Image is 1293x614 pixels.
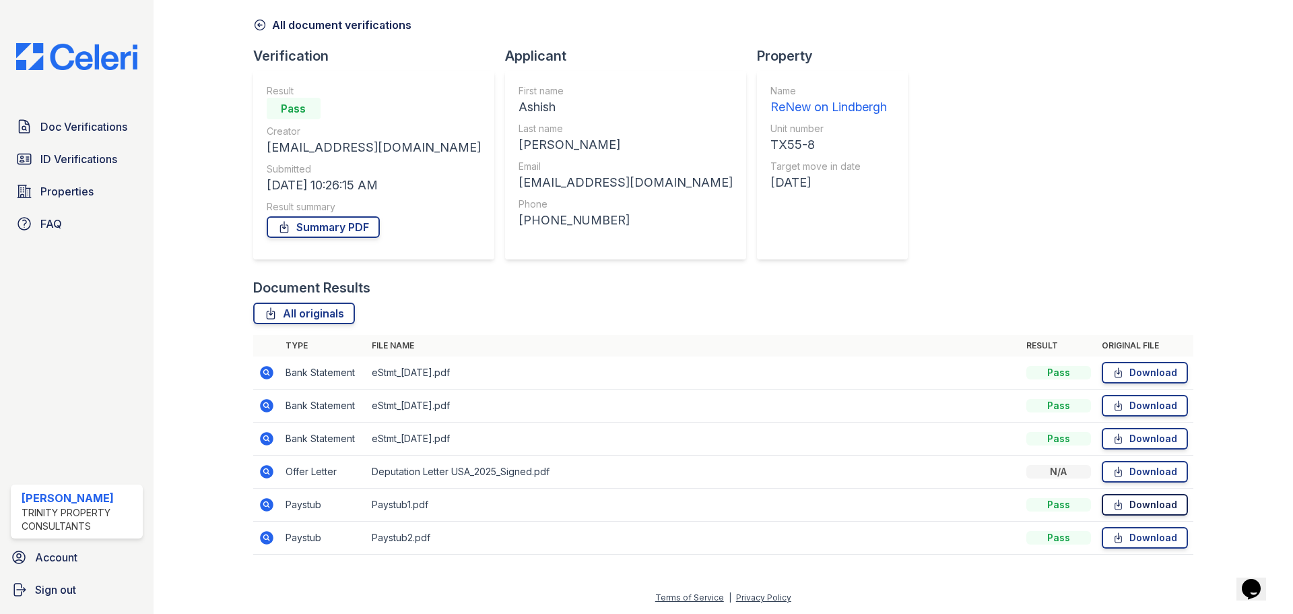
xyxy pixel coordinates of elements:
[35,549,77,565] span: Account
[770,98,887,117] div: ReNew on Lindbergh
[1096,335,1193,357] th: Original file
[519,197,733,211] div: Phone
[366,357,1021,390] td: eStmt_[DATE].pdf
[280,335,366,357] th: Type
[267,84,481,98] div: Result
[267,98,321,119] div: Pass
[770,160,887,173] div: Target move in date
[253,17,411,33] a: All document verifications
[519,135,733,154] div: [PERSON_NAME]
[770,135,887,154] div: TX55-8
[1102,395,1188,417] a: Download
[736,592,791,603] a: Privacy Policy
[35,582,76,598] span: Sign out
[505,47,757,65] div: Applicant
[366,456,1021,489] td: Deputation Letter USA_2025_Signed.pdf
[253,278,370,297] div: Document Results
[519,173,733,192] div: [EMAIL_ADDRESS][DOMAIN_NAME]
[757,47,919,65] div: Property
[11,210,143,237] a: FAQ
[655,592,724,603] a: Terms of Service
[770,122,887,135] div: Unit number
[280,522,366,555] td: Paystub
[366,335,1021,357] th: File name
[11,113,143,140] a: Doc Verifications
[366,522,1021,555] td: Paystub2.pdf
[267,216,380,238] a: Summary PDF
[1026,399,1091,412] div: Pass
[1102,461,1188,483] a: Download
[40,183,94,199] span: Properties
[519,122,733,135] div: Last name
[366,390,1021,423] td: eStmt_[DATE].pdf
[366,489,1021,522] td: Paystub1.pdf
[1026,366,1091,379] div: Pass
[40,216,62,232] span: FAQ
[22,506,137,533] div: Trinity Property Consultants
[5,544,148,571] a: Account
[366,423,1021,456] td: eStmt_[DATE].pdf
[1102,527,1188,549] a: Download
[40,119,127,135] span: Doc Verifications
[519,84,733,98] div: First name
[267,125,481,138] div: Creator
[22,490,137,506] div: [PERSON_NAME]
[280,456,366,489] td: Offer Letter
[40,151,117,167] span: ID Verifications
[1102,362,1188,383] a: Download
[1021,335,1096,357] th: Result
[770,84,887,98] div: Name
[1026,465,1091,479] div: N/A
[280,489,366,522] td: Paystub
[280,357,366,390] td: Bank Statement
[770,84,887,117] a: Name ReNew on Lindbergh
[770,173,887,192] div: [DATE]
[1236,560,1280,601] iframe: chat widget
[5,576,148,603] a: Sign out
[267,200,481,214] div: Result summary
[267,138,481,157] div: [EMAIL_ADDRESS][DOMAIN_NAME]
[280,390,366,423] td: Bank Statement
[5,43,148,70] img: CE_Logo_Blue-a8612792a0a2168367f1c8372b55b34899dd931a85d93a1a3d3e32e68fde9ad4.png
[1026,531,1091,545] div: Pass
[11,178,143,205] a: Properties
[267,162,481,176] div: Submitted
[253,47,505,65] div: Verification
[519,98,733,117] div: Ashish
[1026,432,1091,446] div: Pass
[11,146,143,173] a: ID Verifications
[519,160,733,173] div: Email
[1102,428,1188,450] a: Download
[267,176,481,195] div: [DATE] 10:26:15 AM
[1026,498,1091,512] div: Pass
[253,303,355,324] a: All originals
[280,423,366,456] td: Bank Statement
[519,211,733,230] div: [PHONE_NUMBER]
[729,592,731,603] div: |
[1102,494,1188,516] a: Download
